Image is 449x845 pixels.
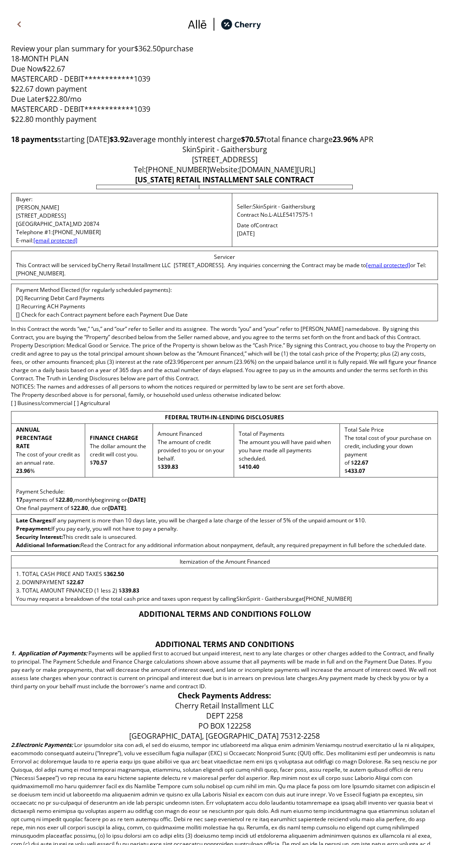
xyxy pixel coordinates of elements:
span: 23.96 [170,358,184,366]
span: 1. TOTAL CASH PRICE AND TAXES [16,570,102,578]
span: $ [345,467,365,475]
b: FINANCE CHARGE [90,434,138,442]
span: [] Check for each Contract payment before each Payment Due Date [16,311,188,318]
span: The cost of your credit as an annual rate. [16,450,80,466]
span: Amount Financed [158,430,202,438]
span: Contract No. [237,211,313,219]
span: starting [DATE] [11,134,110,144]
span: 362.50 [107,570,124,578]
span: [] Recurring ACH Payments [16,302,85,310]
span: The price of the Property is shown below as the “Cash Price.” By signing this Contract, you choos... [11,341,437,382]
span: The amount you will have paid when you have made all payments scheduled. [239,438,331,462]
b: [US_STATE] RETAIL INSTALLMENT SALE CONTRACT [135,175,314,185]
b: ADDITIONAL TERMS AND CONDITIONS FOLLOW [139,609,311,619]
center: Servicer [16,253,433,261]
span: One final payment of $ , due on . [16,504,127,512]
b: Security Interest: [16,533,63,541]
span: 2. DOWNPAYMENT [16,578,65,586]
span: Total of Payments [239,430,285,438]
span: MASTERCARD - DEBIT [11,74,84,84]
b: FEDERAL TRUTH-IN-LENDING DISCLOSURES [165,413,284,421]
span: total finance charge [241,134,333,144]
b: PERCENTAGE [16,434,52,442]
b: RATE [16,442,30,450]
span: SkinSpirit - Gaithersburg [236,595,299,603]
span: or Tel: [PHONE_NUMBER]. [16,261,426,277]
span: [STREET_ADDRESS] [16,212,66,219]
span: $ [158,463,178,471]
span: 3. TOTAL AMOUNT FINANCED (1 less 2) [16,587,117,594]
img: svg%3e [188,17,207,31]
span: [GEOGRAPHIC_DATA] [16,220,71,228]
span: [STREET_ADDRESS] [192,154,257,165]
span: Website: [209,165,315,175]
span: Review your plan summary for your $362.50 purchase [11,44,438,54]
span: L-ALLE5417575-1 [269,211,313,219]
span: [PERSON_NAME] [16,203,59,211]
center: PO BOX 122258 [11,721,438,731]
b: ANNUAL [16,426,40,433]
center: [GEOGRAPHIC_DATA], [GEOGRAPHIC_DATA] 75312-2258 [11,731,438,741]
span: payments of $ , [16,496,74,504]
span: $ [119,587,139,594]
span: The Property described above is for personal, family, or household used unless otherwise indicate... [11,391,281,399]
span: Contract [256,221,278,229]
span: down payment [11,84,87,94]
center: DEPT 2258 [11,711,438,721]
span: 2. [11,741,16,749]
span: The amount of credit provided to you or on your behalf. [158,438,224,462]
b: 23.96 % [333,134,358,144]
span: [DOMAIN_NAME][URL] [239,165,315,175]
span: $ [104,570,124,578]
span: 339.83 [122,587,139,594]
span: 23.96 [16,467,30,475]
span: $ [90,459,107,466]
span: [DATE] [128,496,146,504]
strong: 18 payments [11,134,58,144]
span: Property Description: [11,341,65,349]
span: X [18,294,21,302]
span: 22.80 [59,496,73,504]
span: Cherry Retail Installment LLC [175,701,274,711]
b: Late Charges: [16,516,53,524]
span: $22.80/mo [45,94,82,104]
b: Prepayment: [16,525,51,532]
span: $22.67 [11,84,33,94]
span: MD [73,220,82,228]
span: monthly [74,496,95,504]
span: 433.07 [348,467,365,475]
span: Payment Schedule: [16,488,65,495]
span: Cherry Retail Installment LLC [98,261,171,269]
span: 22.67 [354,459,368,466]
i: 1. Application of Payments: [11,649,87,657]
span: This Contract will be serviced by [16,261,172,269]
strong: $70.57 [241,134,264,144]
span: . By signing this Contract, you are buying the “Property” described below from the Seller named a... [11,325,421,341]
span: MASTERCARD - DEBIT [11,104,84,114]
span: 70.57 [93,459,107,466]
strong: $3.92 [110,134,128,144]
span: $22.67 [43,64,65,74]
b: Additional Information: [16,541,81,549]
span: NOTICES: The names and addresses of all persons to whom the notices required or permitted by law ... [11,383,345,390]
span: $ [239,463,259,471]
span: $ [66,578,84,586]
span: [PHONE_NUMBER] [146,165,209,175]
span: [DATE] [237,230,433,238]
img: svg%3e [14,17,25,31]
span: E-mail: [16,236,77,244]
span: % [16,467,35,475]
span: monthly payment [11,114,97,124]
img: cherry_black_logo-DrOE_MJI.svg [221,17,261,31]
span: , [16,212,99,228]
span: If any payment is more than 10 days late, you will be charged a late charge of the lesser of 5% o... [53,516,366,524]
img: svg%3e [207,17,221,31]
span: The dollar amount the credit will cost you. [90,442,146,458]
span: Total Sale Price [345,426,384,433]
span: [DATE] [108,504,126,512]
span: 410.40 [242,463,259,471]
span: Read the Contract for any additional information about nonpayment, default, any required prepayme... [81,541,426,549]
span: SkinSpirit - Gaithersburg [253,203,315,210]
span: 17 [16,496,22,504]
span: APR [333,134,373,144]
